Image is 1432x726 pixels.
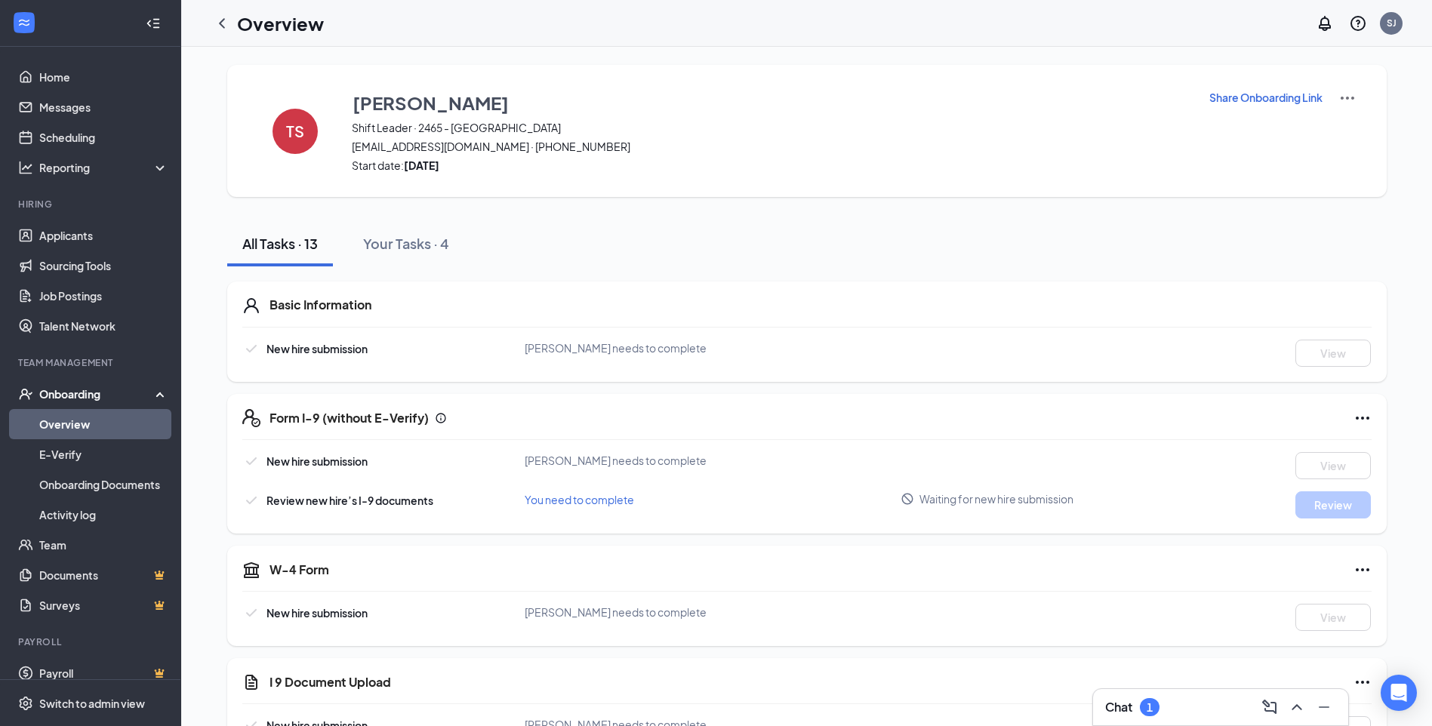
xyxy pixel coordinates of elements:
[901,492,914,506] svg: Blocked
[1295,604,1371,631] button: View
[269,674,391,691] h5: I 9 Document Upload
[525,341,707,355] span: [PERSON_NAME] needs to complete
[242,234,318,253] div: All Tasks · 13
[39,409,168,439] a: Overview
[1295,340,1371,367] button: View
[269,561,329,578] h5: W-4 Form
[525,605,707,619] span: [PERSON_NAME] needs to complete
[1316,14,1334,32] svg: Notifications
[1315,698,1333,716] svg: Minimize
[266,454,368,468] span: New hire submission
[18,635,165,648] div: Payroll
[1338,89,1357,107] img: More Actions
[266,606,368,620] span: New hire submission
[39,92,168,122] a: Messages
[213,14,231,32] svg: ChevronLeft
[1147,701,1153,714] div: 1
[1105,699,1132,715] h3: Chat
[266,342,368,355] span: New hire submission
[18,356,165,369] div: Team Management
[352,158,1190,173] span: Start date:
[1295,491,1371,518] button: Review
[39,122,168,152] a: Scheduling
[39,560,168,590] a: DocumentsCrown
[404,158,439,172] strong: [DATE]
[1353,409,1372,427] svg: Ellipses
[18,386,33,401] svg: UserCheck
[242,452,260,470] svg: Checkmark
[39,658,168,688] a: PayrollCrown
[242,297,260,315] svg: User
[269,410,429,426] h5: Form I-9 (without E-Verify)
[1209,89,1323,106] button: Share Onboarding Link
[286,126,304,137] h4: TS
[39,469,168,500] a: Onboarding Documents
[1381,675,1417,711] div: Open Intercom Messenger
[919,491,1073,506] span: Waiting for new hire submission
[1209,90,1323,105] p: Share Onboarding Link
[525,454,707,467] span: [PERSON_NAME] needs to complete
[1312,695,1336,719] button: Minimize
[1258,695,1282,719] button: ComposeMessage
[242,673,260,691] svg: CustomFormIcon
[39,62,168,92] a: Home
[242,340,260,358] svg: Checkmark
[39,220,168,251] a: Applicants
[39,386,156,401] div: Onboarding
[353,90,509,115] h3: [PERSON_NAME]
[352,120,1190,135] span: Shift Leader · 2465 - [GEOGRAPHIC_DATA]
[39,500,168,530] a: Activity log
[146,16,161,31] svg: Collapse
[242,491,260,509] svg: Checkmark
[352,139,1190,154] span: [EMAIL_ADDRESS][DOMAIN_NAME] · [PHONE_NUMBER]
[39,439,168,469] a: E-Verify
[39,281,168,311] a: Job Postings
[242,604,260,622] svg: Checkmark
[39,590,168,620] a: SurveysCrown
[352,89,1190,116] button: [PERSON_NAME]
[1349,14,1367,32] svg: QuestionInfo
[1353,561,1372,579] svg: Ellipses
[266,494,433,507] span: Review new hire’s I-9 documents
[242,409,260,427] svg: FormI9EVerifyIcon
[39,311,168,341] a: Talent Network
[363,234,449,253] div: Your Tasks · 4
[17,15,32,30] svg: WorkstreamLogo
[18,198,165,211] div: Hiring
[1288,698,1306,716] svg: ChevronUp
[39,696,145,711] div: Switch to admin view
[39,530,168,560] a: Team
[435,412,447,424] svg: Info
[1285,695,1309,719] button: ChevronUp
[237,11,324,36] h1: Overview
[269,297,371,313] h5: Basic Information
[1387,17,1397,29] div: SJ
[242,561,260,579] svg: TaxGovernmentIcon
[1295,452,1371,479] button: View
[1261,698,1279,716] svg: ComposeMessage
[39,251,168,281] a: Sourcing Tools
[1353,673,1372,691] svg: Ellipses
[18,160,33,175] svg: Analysis
[39,160,169,175] div: Reporting
[525,493,634,506] span: You need to complete
[18,696,33,711] svg: Settings
[257,89,333,173] button: TS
